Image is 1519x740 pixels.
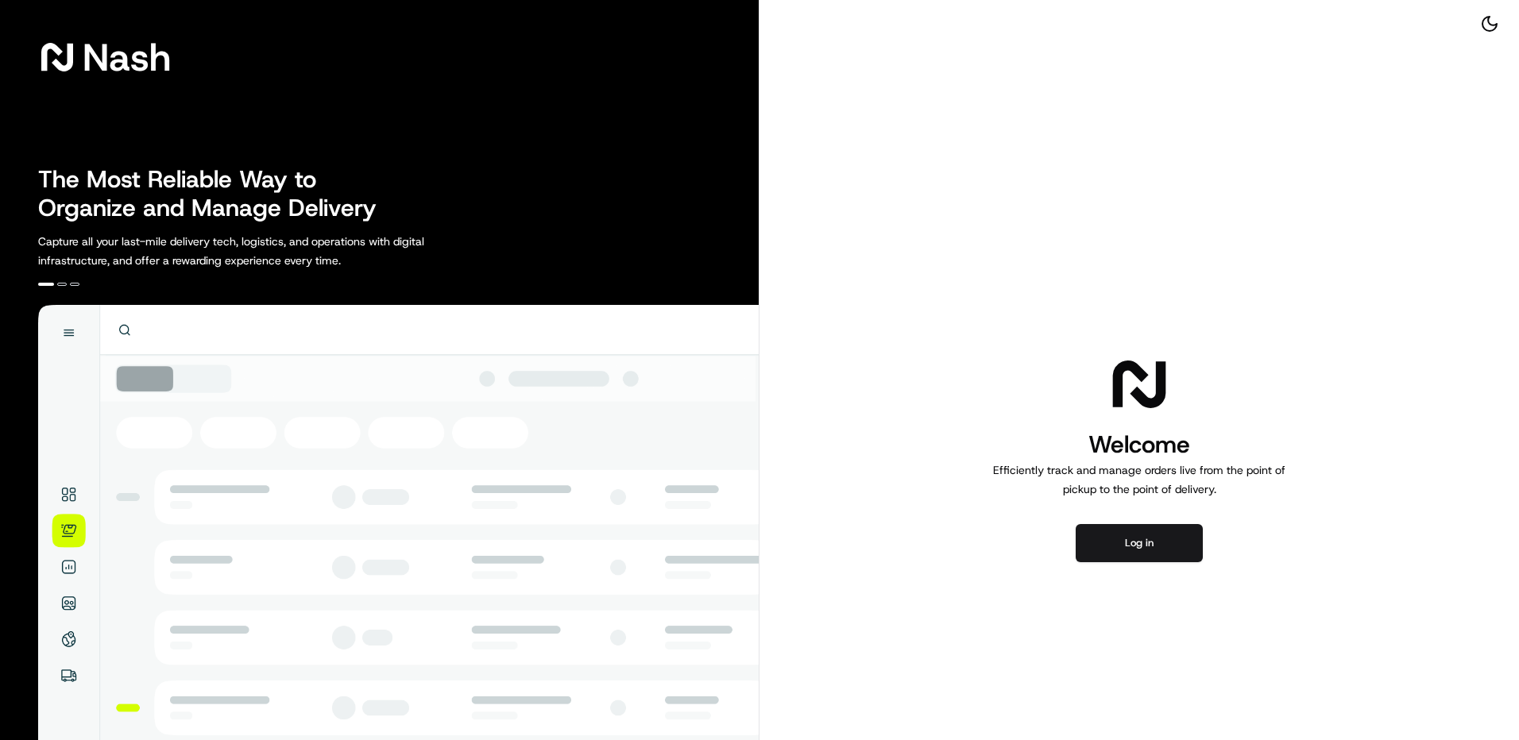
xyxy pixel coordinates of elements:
p: Capture all your last-mile delivery tech, logistics, and operations with digital infrastructure, ... [38,232,496,270]
h1: Welcome [987,429,1292,461]
button: Log in [1076,524,1203,562]
span: Nash [83,41,171,73]
h2: The Most Reliable Way to Organize and Manage Delivery [38,165,394,222]
p: Efficiently track and manage orders live from the point of pickup to the point of delivery. [987,461,1292,499]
